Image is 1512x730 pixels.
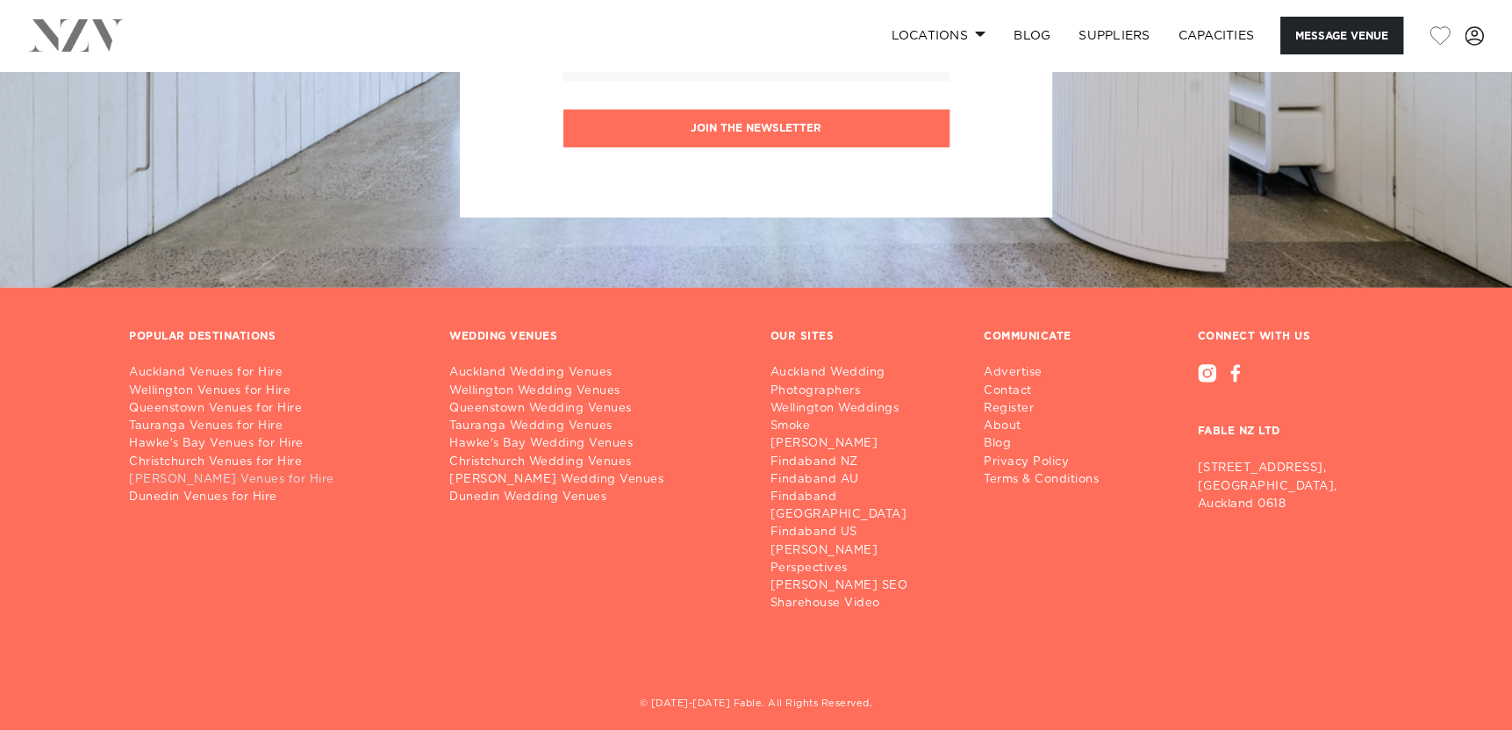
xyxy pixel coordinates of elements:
[129,698,1383,712] h5: © [DATE]-[DATE] Fable. All Rights Reserved.
[1280,17,1403,54] button: Message Venue
[1164,17,1269,54] a: Capacities
[770,489,957,524] a: Findaband [GEOGRAPHIC_DATA]
[449,383,742,400] a: Wellington Wedding Venues
[984,418,1113,435] a: About
[1000,17,1064,54] a: BLOG
[770,595,957,612] a: Sharehouse Video
[129,400,421,418] a: Queenstown Venues for Hire
[449,435,742,453] a: Hawke's Bay Wedding Venues
[129,330,276,344] h3: POPULAR DESTINATIONS
[449,471,742,489] a: [PERSON_NAME] Wedding Venues
[984,435,1113,453] a: Blog
[877,17,1000,54] a: Locations
[129,471,421,489] a: [PERSON_NAME] Venues for Hire
[984,471,1113,489] a: Terms & Conditions
[770,330,835,344] h3: OUR SITES
[770,524,957,541] a: Findaband US
[770,560,957,577] a: Perspectives
[449,330,557,344] h3: WEDDING VENUES
[770,418,957,435] a: Smoke
[129,418,421,435] a: Tauranga Venues for Hire
[449,364,742,382] a: Auckland Wedding Venues
[770,542,957,560] a: [PERSON_NAME]
[770,454,957,471] a: Findaband NZ
[1064,17,1164,54] a: SUPPLIERS
[129,489,421,506] a: Dunedin Venues for Hire
[1198,383,1384,453] h3: FABLE NZ LTD
[770,471,957,489] a: Findaband AU
[449,489,742,506] a: Dunedin Wedding Venues
[770,577,957,595] a: [PERSON_NAME] SEO
[1198,460,1384,512] p: [STREET_ADDRESS], [GEOGRAPHIC_DATA], Auckland 0618
[770,400,957,418] a: Wellington Weddings
[449,400,742,418] a: Queenstown Wedding Venues
[129,364,421,382] a: Auckland Venues for Hire
[129,435,421,453] a: Hawke's Bay Venues for Hire
[1198,330,1384,344] h3: CONNECT WITH US
[984,400,1113,418] a: Register
[984,364,1113,382] a: Advertise
[129,383,421,400] a: Wellington Venues for Hire
[563,110,949,147] button: Join the newsletter
[129,454,421,471] a: Christchurch Venues for Hire
[449,418,742,435] a: Tauranga Wedding Venues
[984,330,1071,344] h3: COMMUNICATE
[984,383,1113,400] a: Contact
[770,435,957,453] a: [PERSON_NAME]
[770,364,957,399] a: Auckland Wedding Photographers
[449,454,742,471] a: Christchurch Wedding Venues
[28,19,124,51] img: nzv-logo.png
[984,454,1113,471] a: Privacy Policy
